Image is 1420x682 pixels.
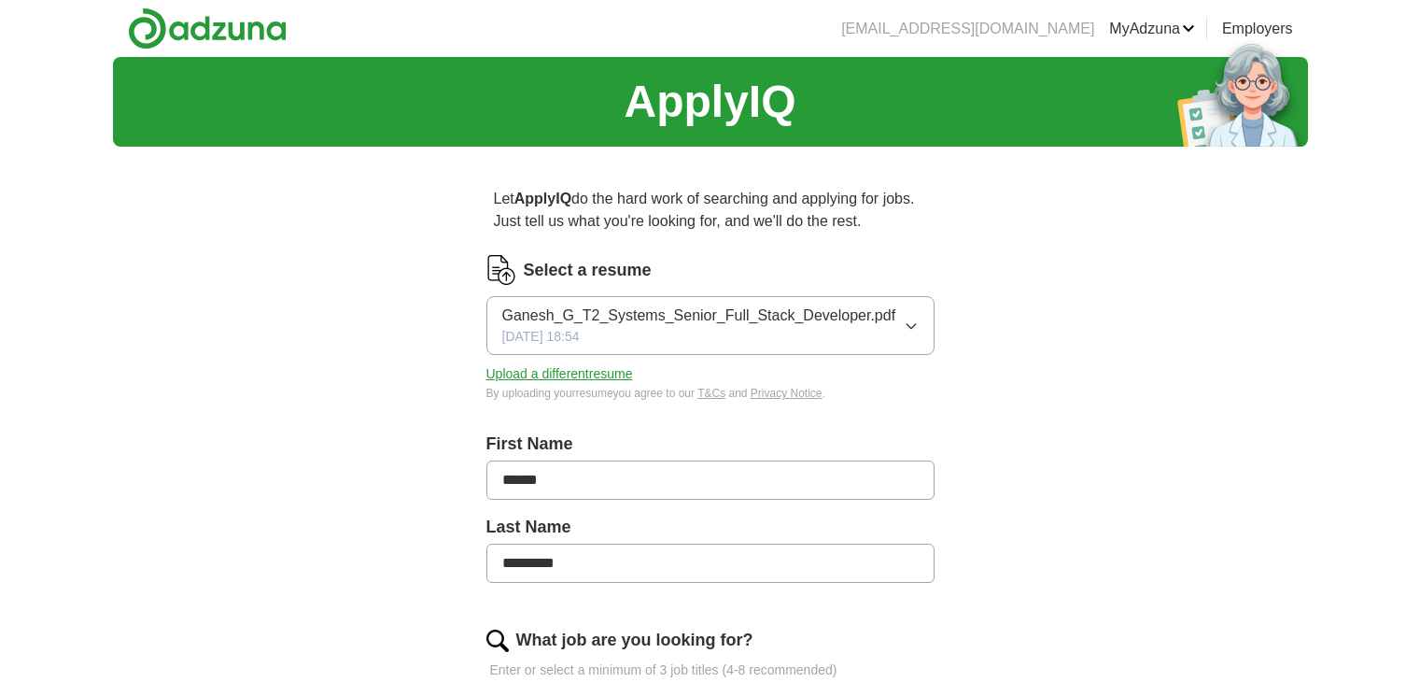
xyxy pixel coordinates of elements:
[1109,18,1195,40] a: MyAdzuna
[524,258,652,283] label: Select a resume
[128,7,287,50] img: Adzuna logo
[516,628,753,653] label: What job are you looking for?
[486,515,935,540] label: Last Name
[624,68,795,135] h1: ApplyIQ
[502,305,896,327] span: Ganesh_G_T2_Systems_Senior_Full_Stack_Developer.pdf
[486,385,935,402] div: By uploading your resume you agree to our and .
[486,630,509,652] img: search.png
[502,327,580,347] span: [DATE] 18:54
[486,364,633,384] button: Upload a differentresume
[486,432,935,457] label: First Name
[514,191,571,206] strong: ApplyIQ
[486,255,516,285] img: CV Icon
[697,387,725,400] a: T&Cs
[841,18,1094,40] li: [EMAIL_ADDRESS][DOMAIN_NAME]
[486,180,935,240] p: Let do the hard work of searching and applying for jobs. Just tell us what you're looking for, an...
[751,387,822,400] a: Privacy Notice
[1222,18,1293,40] a: Employers
[486,296,935,355] button: Ganesh_G_T2_Systems_Senior_Full_Stack_Developer.pdf[DATE] 18:54
[486,661,935,680] p: Enter or select a minimum of 3 job titles (4-8 recommended)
